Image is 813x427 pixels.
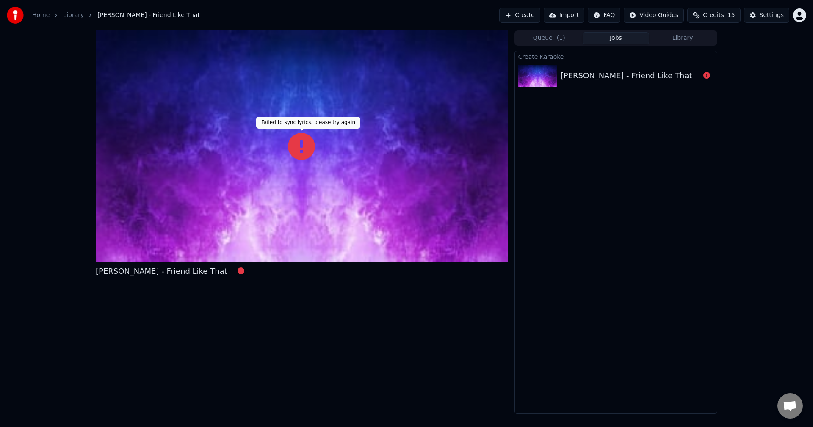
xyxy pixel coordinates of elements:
[703,11,724,19] span: Credits
[97,11,200,19] span: [PERSON_NAME] - Friend Like That
[515,51,717,61] div: Create Karaoke
[499,8,540,23] button: Create
[561,70,692,82] div: [PERSON_NAME] - Friend Like That
[744,8,789,23] button: Settings
[777,393,803,419] div: Open chat
[32,11,50,19] a: Home
[624,8,684,23] button: Video Guides
[557,34,565,42] span: ( 1 )
[727,11,735,19] span: 15
[256,117,360,129] div: Failed to sync lyrics, please try again
[544,8,584,23] button: Import
[583,32,650,44] button: Jobs
[687,8,740,23] button: Credits15
[7,7,24,24] img: youka
[32,11,200,19] nav: breadcrumb
[63,11,84,19] a: Library
[516,32,583,44] button: Queue
[760,11,784,19] div: Settings
[96,265,227,277] div: [PERSON_NAME] - Friend Like That
[588,8,620,23] button: FAQ
[649,32,716,44] button: Library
